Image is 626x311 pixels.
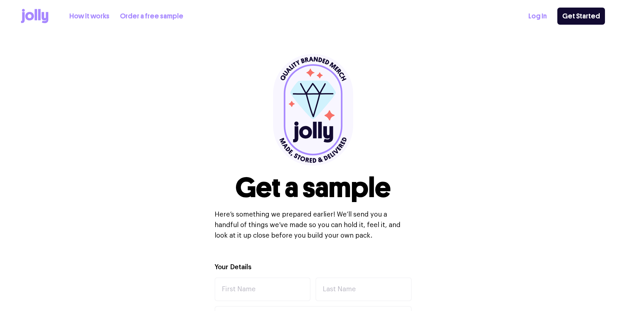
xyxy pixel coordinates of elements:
label: Your Details [215,263,251,272]
a: How it works [69,11,109,22]
a: Get Started [557,8,605,25]
h1: Get a sample [235,174,391,201]
p: Here’s something we prepared earlier! We’ll send you a handful of things we’ve made so you can ho... [215,209,412,241]
a: Order a free sample [120,11,183,22]
a: Log In [528,11,547,22]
